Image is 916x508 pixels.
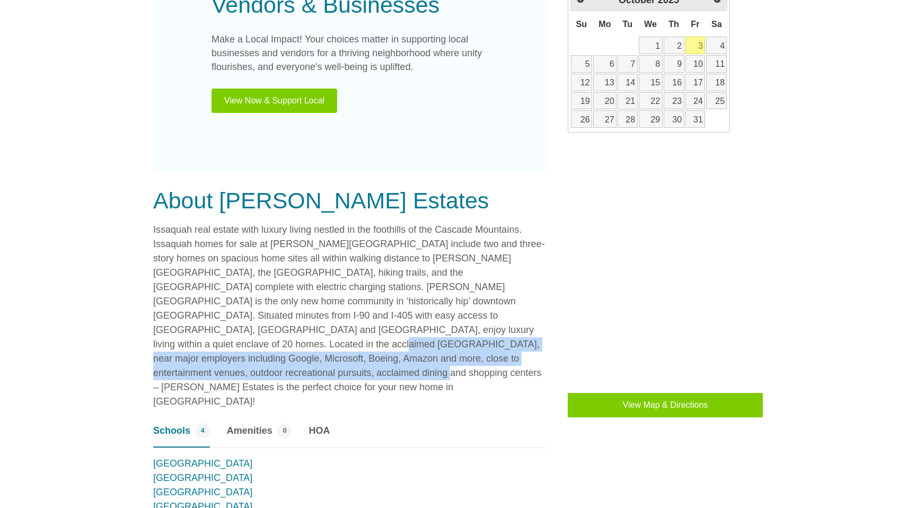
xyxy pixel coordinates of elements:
span: 0 [278,423,292,438]
a: 4 [706,37,727,54]
span: Amenities [227,424,272,438]
a: 18 [706,74,727,91]
a: 13 [593,74,616,91]
a: 25 [706,92,727,110]
a: [GEOGRAPHIC_DATA] [153,472,252,483]
span: Sunday [576,19,587,29]
h3: About [PERSON_NAME] Estates [153,187,547,215]
a: 27 [593,110,616,128]
a: 17 [685,74,706,91]
a: 21 [618,92,638,110]
a: 20 [593,92,616,110]
a: [GEOGRAPHIC_DATA] [153,487,252,497]
span: Friday [691,19,699,29]
a: 14 [618,74,638,91]
a: 12 [571,74,592,91]
span: Thursday [668,19,679,29]
a: 7 [618,55,638,73]
a: 15 [639,74,663,91]
a: 29 [639,110,663,128]
span: Monday [598,19,611,29]
a: HOA [309,423,330,448]
a: 23 [664,92,684,110]
p: Make a Local Impact! Your choices matter in supporting local businesses and vendors for a thrivin... [212,33,488,74]
a: Amenities 0 [227,423,292,448]
a: 16 [664,74,684,91]
span: Wednesday [644,19,657,29]
a: 31 [685,110,706,128]
a: [GEOGRAPHIC_DATA] [153,458,252,469]
button: View Map & Directions [568,393,763,417]
a: 30 [664,110,684,128]
span: Schools [153,424,190,438]
span: 4 [196,423,210,438]
p: Issaquah real estate with luxury living nestled in the foothills of the Cascade Mountains. Issaqu... [153,223,547,409]
a: 1 [639,37,663,54]
a: 28 [618,110,638,128]
a: 24 [685,92,706,110]
a: 22 [639,92,663,110]
a: Schools 4 [153,423,210,448]
a: 10 [685,55,706,73]
a: 6 [593,55,616,73]
a: 19 [571,92,592,110]
span: Saturday [711,19,722,29]
span: HOA [309,424,330,438]
a: 5 [571,55,592,73]
a: 3 [685,37,706,54]
a: 2 [664,37,684,54]
button: View Now & Support Local [212,89,337,113]
span: Tuesday [623,19,633,29]
a: 9 [664,55,684,73]
a: 11 [706,55,727,73]
a: 26 [571,110,592,128]
a: 8 [639,55,663,73]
